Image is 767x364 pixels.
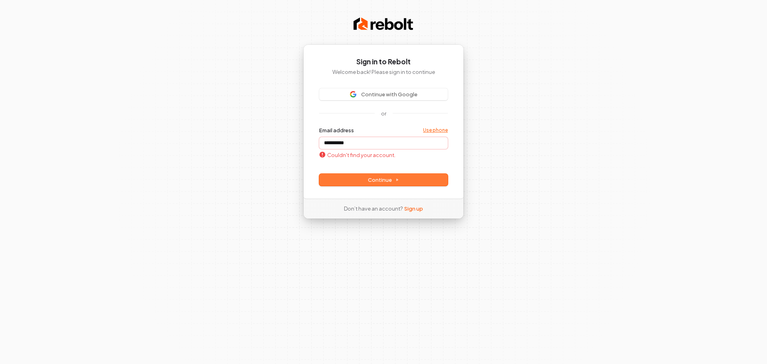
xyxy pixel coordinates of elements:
[354,16,413,32] img: Rebolt Logo
[319,127,354,134] label: Email address
[319,151,395,159] p: Couldn't find your account.
[319,57,448,67] h1: Sign in to Rebolt
[319,68,448,76] p: Welcome back! Please sign in to continue
[350,91,356,97] img: Sign in with Google
[319,174,448,186] button: Continue
[368,176,399,183] span: Continue
[423,127,448,133] a: Use phone
[404,205,423,212] a: Sign up
[361,91,417,98] span: Continue with Google
[319,88,448,100] button: Sign in with GoogleContinue with Google
[381,110,386,117] p: or
[344,205,403,212] span: Don’t have an account?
